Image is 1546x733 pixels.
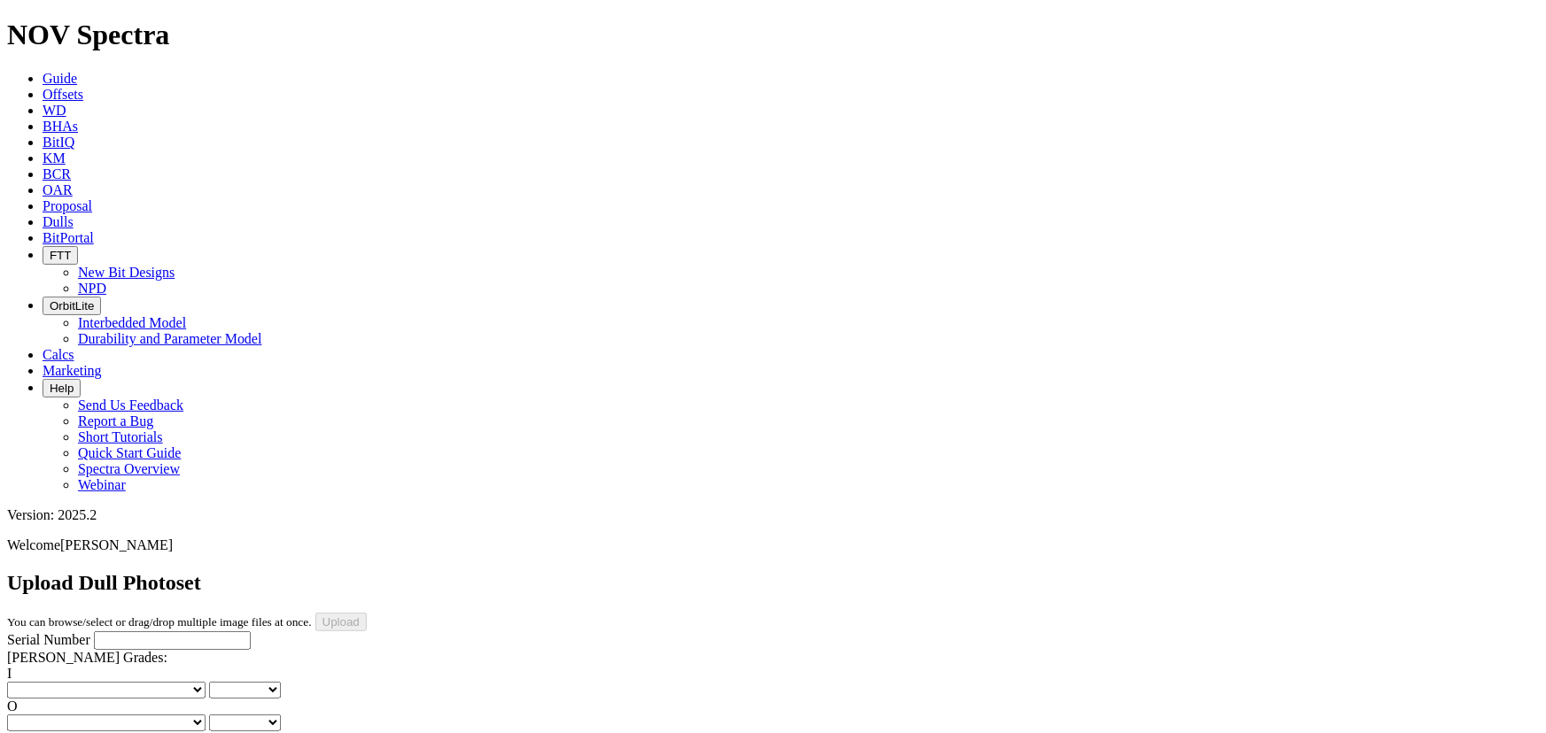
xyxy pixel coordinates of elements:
[43,214,74,229] a: Dulls
[78,429,163,444] a: Short Tutorials
[78,477,126,492] a: Webinar
[7,571,1539,595] h2: Upload Dull Photoset
[43,150,66,166] a: KM
[50,299,94,312] span: OrbitLite
[43,135,74,150] a: BitIQ
[43,379,81,397] button: Help
[315,613,367,631] input: Upload
[78,413,153,428] a: Report a Bug
[7,666,12,681] label: I
[43,230,94,245] a: BitPortal
[60,537,173,552] span: [PERSON_NAME]
[78,331,262,346] a: Durability and Parameter Model
[50,249,71,262] span: FTT
[43,246,78,265] button: FTT
[43,119,78,134] a: BHAs
[78,265,175,280] a: New Bit Designs
[43,198,92,213] a: Proposal
[78,397,183,413] a: Send Us Feedback
[43,347,74,362] a: Calcs
[7,615,312,629] small: You can browse/select or drag/drop multiple image files at once.
[7,698,18,714] label: O
[7,507,1539,523] div: Version: 2025.2
[43,71,77,86] a: Guide
[7,537,1539,553] p: Welcome
[50,382,74,395] span: Help
[7,632,90,647] label: Serial Number
[78,445,181,460] a: Quick Start Guide
[78,281,106,296] a: NPD
[78,461,180,476] a: Spectra Overview
[43,87,83,102] a: Offsets
[43,297,101,315] button: OrbitLite
[7,19,1539,51] h1: NOV Spectra
[43,182,73,197] a: OAR
[43,103,66,118] a: WD
[7,650,1539,666] div: [PERSON_NAME] Grades:
[43,363,102,378] a: Marketing
[43,166,71,181] a: BCR
[78,315,186,330] a: Interbedded Model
